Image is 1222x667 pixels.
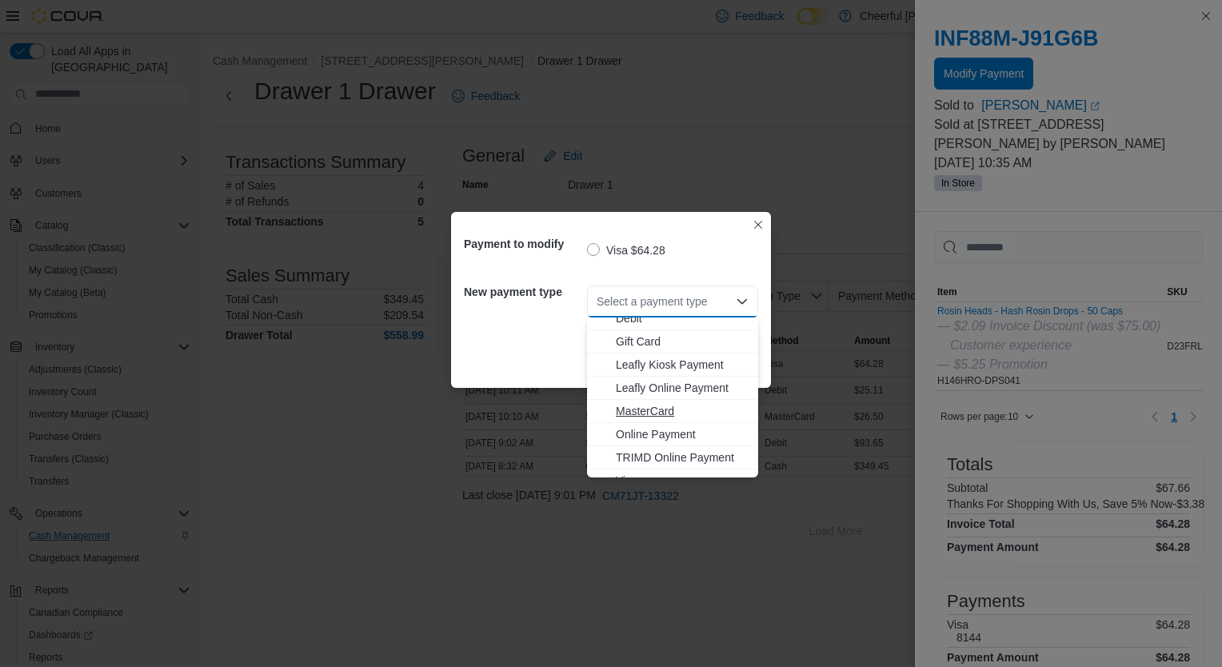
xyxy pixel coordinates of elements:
[587,377,758,400] button: Leafly Online Payment
[587,238,758,493] div: Choose from the following options
[587,241,665,260] label: Visa $64.28
[587,353,758,377] button: Leafly Kiosk Payment
[616,473,749,489] span: Visa
[616,333,749,349] span: Gift Card
[749,215,768,234] button: Closes this modal window
[616,380,749,396] span: Leafly Online Payment
[597,292,598,311] input: Accessible screen reader label
[587,469,758,493] button: Visa
[464,276,584,308] h5: New payment type
[616,449,749,465] span: TRIMD Online Payment
[616,310,749,326] span: Debit
[587,330,758,353] button: Gift Card
[736,295,749,308] button: Close list of options
[587,307,758,330] button: Debit
[464,228,584,260] h5: Payment to modify
[616,426,749,442] span: Online Payment
[587,446,758,469] button: TRIMD Online Payment
[616,357,749,373] span: Leafly Kiosk Payment
[587,400,758,423] button: MasterCard
[587,423,758,446] button: Online Payment
[616,403,749,419] span: MasterCard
